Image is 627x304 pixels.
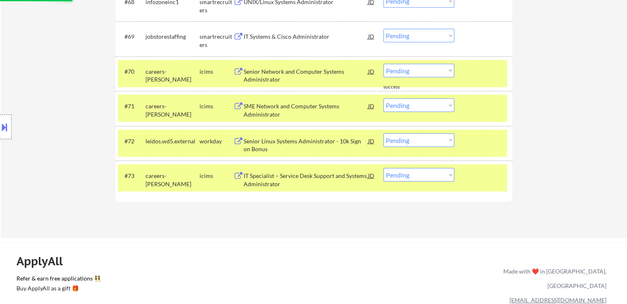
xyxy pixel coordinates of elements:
[146,68,200,84] div: careers-[PERSON_NAME]
[244,172,368,188] div: IT Specialist – Service Desk Support and Systems Administrator
[367,64,376,79] div: JD
[510,297,606,304] a: [EMAIL_ADDRESS][DOMAIN_NAME]
[367,133,376,148] div: JD
[244,102,368,118] div: SME Network and Computer Systems Administrator
[200,33,233,49] div: smartrecruiters
[500,264,606,293] div: Made with ❤️ in [GEOGRAPHIC_DATA], [GEOGRAPHIC_DATA]
[16,276,331,284] a: Refer & earn free applications 👯‍♀️
[146,172,200,188] div: careers-[PERSON_NAME]
[200,172,233,180] div: icims
[244,137,368,153] div: Senior Linux Systems Administrator - 10k Sign on Bonus
[367,168,376,183] div: JD
[16,254,72,268] div: ApplyAll
[367,29,376,44] div: JD
[244,33,368,41] div: IT Systems & Cisco Administrator
[16,284,99,295] a: Buy ApplyAll as a gift 🎁
[124,33,139,41] div: #69
[146,137,200,145] div: leidos.wd5.external
[383,84,416,91] div: success
[244,68,368,84] div: Senior Network and Computer Systems Administrator
[200,102,233,110] div: icims
[146,102,200,118] div: careers-[PERSON_NAME]
[367,98,376,113] div: JD
[146,33,200,41] div: jobstorestaffing
[16,285,99,291] div: Buy ApplyAll as a gift 🎁
[200,137,233,145] div: workday
[200,68,233,76] div: icims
